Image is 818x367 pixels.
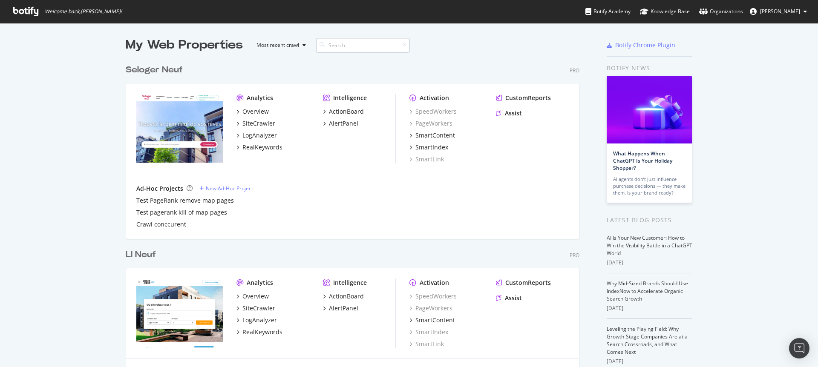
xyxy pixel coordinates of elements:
div: Activation [420,94,449,102]
div: AlertPanel [329,304,358,313]
div: New Ad-Hoc Project [206,185,253,192]
a: AI Is Your New Customer: How to Win the Visibility Battle in a ChatGPT World [607,234,692,257]
div: ActionBoard [329,292,364,301]
img: selogerneuf.com [136,94,223,163]
a: Why Mid-Sized Brands Should Use IndexNow to Accelerate Organic Search Growth [607,280,688,302]
a: SmartIndex [409,328,448,336]
a: AlertPanel [323,304,358,313]
a: Test pagerank kill of map pages [136,208,227,217]
a: PageWorkers [409,304,452,313]
a: New Ad-Hoc Project [199,185,253,192]
a: SpeedWorkers [409,292,457,301]
div: Assist [505,294,522,302]
div: SiteCrawler [242,304,275,313]
div: LogAnalyzer [242,316,277,324]
a: What Happens When ChatGPT Is Your Holiday Shopper? [613,150,672,172]
a: RealKeywords [236,143,282,152]
a: Assist [496,109,522,118]
a: Test PageRank remove map pages [136,196,234,205]
div: Open Intercom Messenger [789,338,809,358]
a: Botify Chrome Plugin [607,41,675,49]
div: Analytics [247,278,273,287]
div: Botify news [607,63,692,73]
div: SiteCrawler [242,119,275,128]
a: Leveling the Playing Field: Why Growth-Stage Companies Are at a Search Crossroads, and What Comes... [607,325,688,356]
span: Welcome back, [PERSON_NAME] ! [45,8,122,15]
a: SmartContent [409,131,455,140]
div: AlertPanel [329,119,358,128]
div: SmartContent [415,316,455,324]
div: [DATE] [607,304,692,312]
div: Analytics [247,94,273,102]
div: RealKeywords [242,143,282,152]
div: LogAnalyzer [242,131,277,140]
a: SpeedWorkers [409,107,457,116]
a: AlertPanel [323,119,358,128]
span: Kruse Andreas [760,8,800,15]
a: PageWorkers [409,119,452,128]
div: CustomReports [505,94,551,102]
div: Overview [242,292,269,301]
a: SmartLink [409,155,444,163]
a: ActionBoard [323,107,364,116]
div: AI agents don’t just influence purchase decisions — they make them. Is your brand ready? [613,176,686,196]
input: Search [316,38,410,53]
img: What Happens When ChatGPT Is Your Holiday Shopper? [607,76,692,143]
div: SmartContent [415,131,455,140]
a: Overview [236,292,269,301]
a: SiteCrawler [236,304,275,313]
div: [DATE] [607,358,692,365]
div: Latest Blog Posts [607,215,692,225]
a: SmartLink [409,340,444,348]
div: Intelligence [333,278,367,287]
a: LI Neuf [126,249,159,261]
button: [PERSON_NAME] [743,5,814,18]
div: Seloger Neuf [126,64,183,76]
div: Pro [570,252,579,259]
div: Assist [505,109,522,118]
a: SmartIndex [409,143,448,152]
div: Knowledge Base [640,7,690,16]
div: Botify Chrome Plugin [615,41,675,49]
a: Seloger Neuf [126,64,186,76]
div: Ad-Hoc Projects [136,184,183,193]
a: CustomReports [496,278,551,287]
div: Overview [242,107,269,116]
button: Most recent crawl [250,38,309,52]
a: Crawl conccurent [136,220,186,229]
a: CustomReports [496,94,551,102]
div: Activation [420,278,449,287]
div: Pro [570,67,579,74]
div: LI Neuf [126,249,156,261]
a: SmartContent [409,316,455,324]
div: ActionBoard [329,107,364,116]
div: My Web Properties [126,37,243,54]
a: LogAnalyzer [236,316,277,324]
div: RealKeywords [242,328,282,336]
a: Assist [496,294,522,302]
div: CustomReports [505,278,551,287]
div: Botify Academy [585,7,631,16]
div: [DATE] [607,259,692,267]
a: ActionBoard [323,292,364,301]
a: LogAnalyzer [236,131,277,140]
div: Intelligence [333,94,367,102]
div: Most recent crawl [256,43,299,48]
a: RealKeywords [236,328,282,336]
a: SiteCrawler [236,119,275,128]
a: Overview [236,107,269,116]
div: Organizations [699,7,743,16]
div: SmartIndex [415,143,448,152]
img: neuf.logic-immo.com [136,278,223,347]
